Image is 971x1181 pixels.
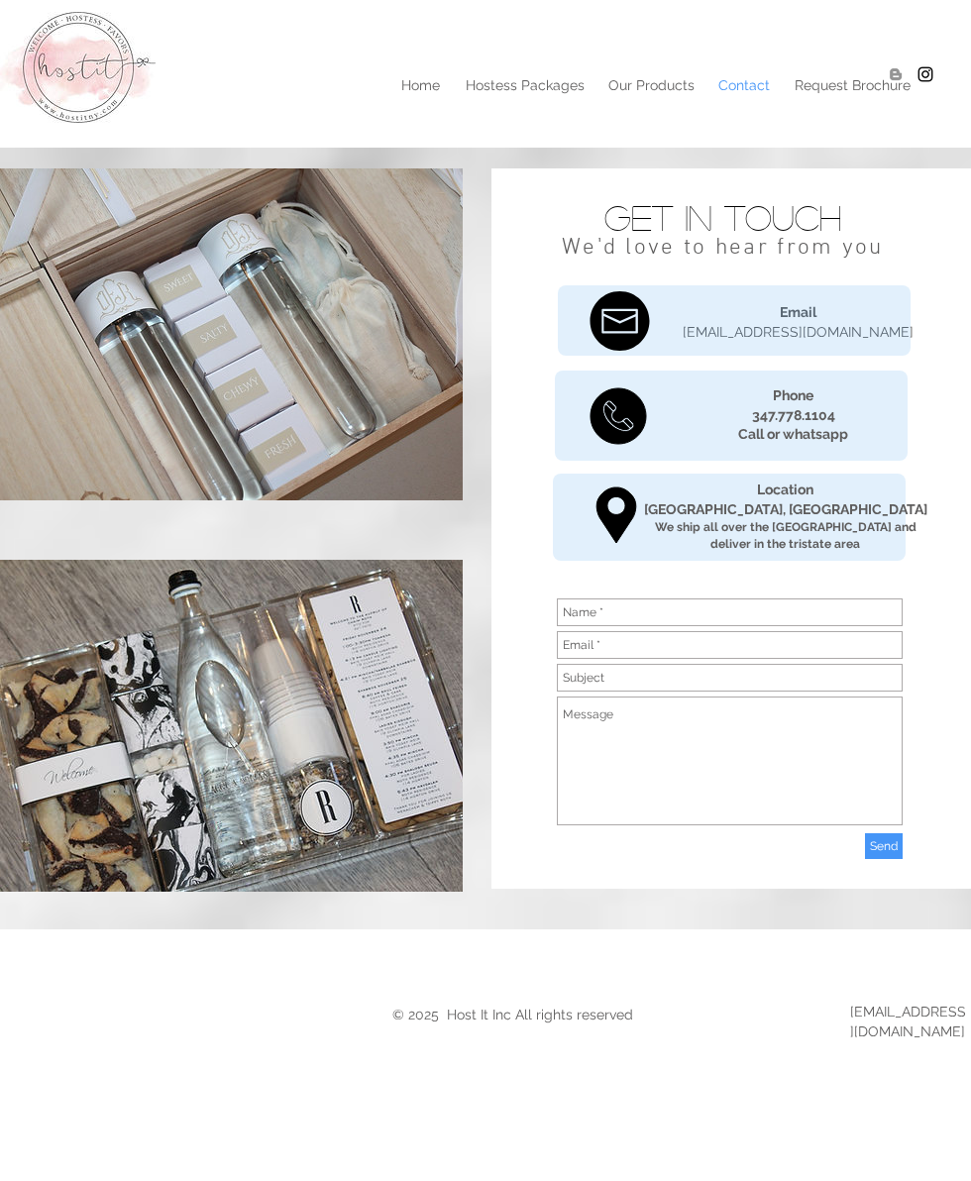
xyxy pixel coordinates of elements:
a: Request Brochure [782,70,923,100]
img: Blogger [886,64,906,84]
a: Hostess Packages [453,70,595,100]
ul: Social Bar [886,64,935,84]
span: © 2025 Host It Inc All rights reserved [392,1007,633,1022]
p: Our Products [598,70,704,100]
p: Contact [708,70,780,100]
a: Our Products [595,70,705,100]
a: [EMAIL_ADDRESS][DOMAIN_NAME] [850,1004,966,1039]
nav: Site [90,70,923,100]
img: Hostitny [916,64,935,84]
p: Hostess Packages [456,70,594,100]
a: Contact [705,70,782,100]
p: Home [391,70,450,100]
p: Request Brochure [785,70,920,100]
a: Home [387,70,453,100]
